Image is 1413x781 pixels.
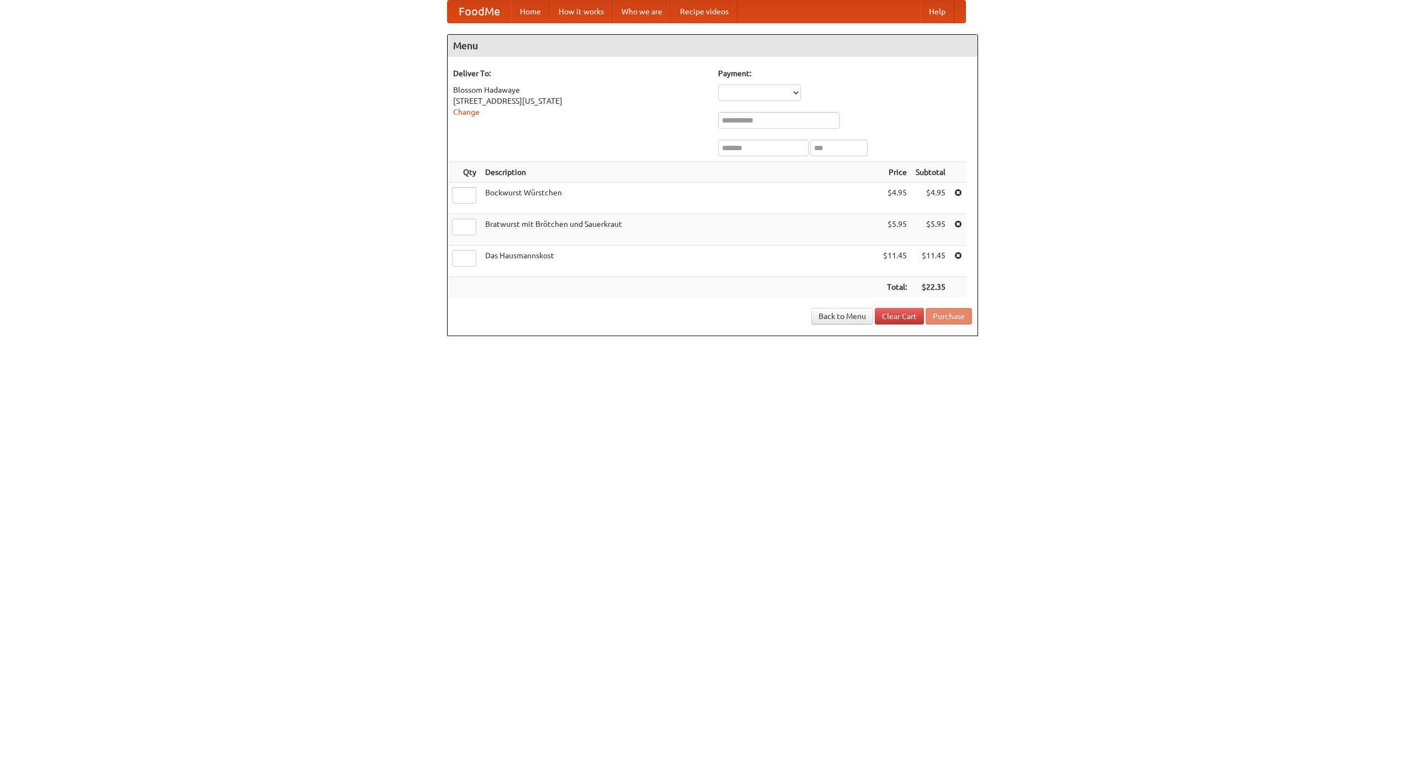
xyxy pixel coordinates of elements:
[920,1,954,23] a: Help
[811,308,873,325] a: Back to Menu
[911,246,950,277] td: $11.45
[879,246,911,277] td: $11.45
[875,308,924,325] a: Clear Cart
[613,1,671,23] a: Who we are
[448,162,481,183] th: Qty
[481,214,879,246] td: Bratwurst mit Brötchen und Sauerkraut
[911,162,950,183] th: Subtotal
[511,1,550,23] a: Home
[911,214,950,246] td: $5.95
[879,277,911,297] th: Total:
[879,162,911,183] th: Price
[911,277,950,297] th: $22.35
[718,68,972,79] h5: Payment:
[879,214,911,246] td: $5.95
[448,1,511,23] a: FoodMe
[550,1,613,23] a: How it works
[879,183,911,214] td: $4.95
[911,183,950,214] td: $4.95
[481,162,879,183] th: Description
[453,68,707,79] h5: Deliver To:
[481,246,879,277] td: Das Hausmannskost
[453,108,480,116] a: Change
[453,84,707,95] div: Blossom Hadawaye
[448,35,978,57] h4: Menu
[481,183,879,214] td: Bockwurst Würstchen
[453,95,707,107] div: [STREET_ADDRESS][US_STATE]
[671,1,737,23] a: Recipe videos
[926,308,972,325] button: Purchase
